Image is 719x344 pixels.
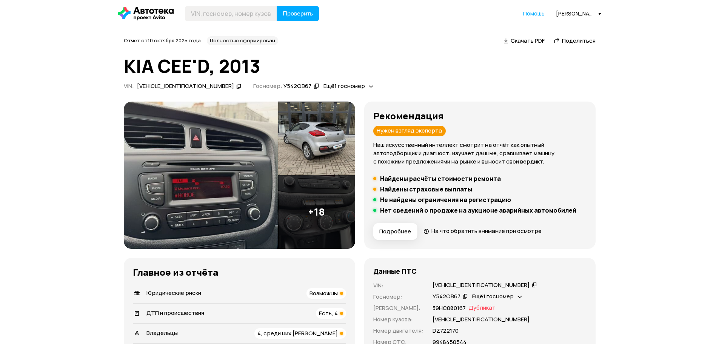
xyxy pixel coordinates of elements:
div: [PERSON_NAME][EMAIL_ADDRESS][DOMAIN_NAME] [556,10,601,17]
p: [PERSON_NAME] : [373,304,423,312]
p: VIN : [373,281,423,290]
div: У542ОВ67 [283,82,311,90]
p: DZ722170 [433,327,459,335]
span: Проверить [283,11,313,17]
h5: Не найдены ограничения на регистрацию [380,196,511,204]
h3: Рекомендация [373,111,587,121]
h4: Данные ПТС [373,267,417,275]
span: Госномер: [253,82,282,90]
a: Скачать PDF [503,37,545,45]
div: [VEHICLE_IDENTIFICATION_NUMBER] [137,82,234,90]
div: Нужен взгляд эксперта [373,126,446,136]
span: Юридические риски [146,289,201,297]
p: Номер кузова : [373,315,423,324]
input: VIN, госномер, номер кузова [185,6,277,21]
a: Поделиться [554,37,596,45]
span: Отчёт от 10 октября 2025 года [124,37,201,44]
span: Скачать PDF [511,37,545,45]
p: [VEHICLE_IDENTIFICATION_NUMBER] [433,315,530,324]
button: Подробнее [373,223,417,240]
span: Подробнее [379,228,411,235]
h3: Главное из отчёта [133,267,346,278]
p: Номер двигателя : [373,327,423,335]
div: У542ОВ67 [433,293,460,301]
span: VIN : [124,82,134,90]
p: Госномер : [373,293,423,301]
h5: Найдены расчёты стоимости ремонта [380,175,501,182]
div: Полностью сформирован [207,36,278,45]
span: Возможны [309,289,338,297]
span: Ещё 1 госномер [472,292,514,300]
span: Поделиться [562,37,596,45]
span: Дубликат [469,304,496,312]
span: Есть, 4 [319,309,338,317]
a: Помощь [523,10,545,17]
span: Ещё 1 госномер [323,82,365,90]
a: На что обратить внимание при осмотре [423,227,542,235]
span: На что обратить внимание при осмотре [431,227,542,235]
button: Проверить [277,6,319,21]
p: 39НС080167 [433,304,466,312]
h5: Нет сведений о продаже на аукционе аварийных автомобилей [380,207,576,214]
span: ДТП и происшествия [146,309,204,317]
h5: Найдены страховые выплаты [380,185,472,193]
span: 4, среди них [PERSON_NAME] [257,329,338,337]
p: Наш искусственный интеллект смотрит на отчёт как опытный автоподборщик и диагност: изучает данные... [373,141,587,166]
h1: KIA CEE'D, 2013 [124,56,596,76]
div: [VEHICLE_IDENTIFICATION_NUMBER] [433,281,530,289]
span: Владельцы [146,329,178,337]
